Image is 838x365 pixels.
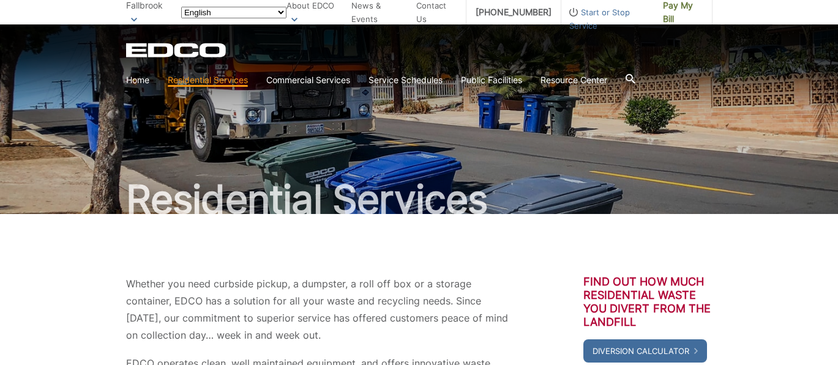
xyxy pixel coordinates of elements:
a: Resource Center [541,73,607,87]
h3: Find out how much residential waste you divert from the landfill [583,275,713,329]
a: Commercial Services [266,73,350,87]
a: Home [126,73,149,87]
a: EDCD logo. Return to the homepage. [126,43,228,57]
p: Whether you need curbside pickup, a dumpster, a roll off box or a storage container, EDCO has a s... [126,275,509,344]
a: Diversion Calculator [583,339,707,363]
a: Public Facilities [461,73,522,87]
select: Select a language [181,7,286,18]
h1: Residential Services [126,180,713,219]
a: Service Schedules [368,73,443,87]
a: Residential Services [168,73,248,87]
